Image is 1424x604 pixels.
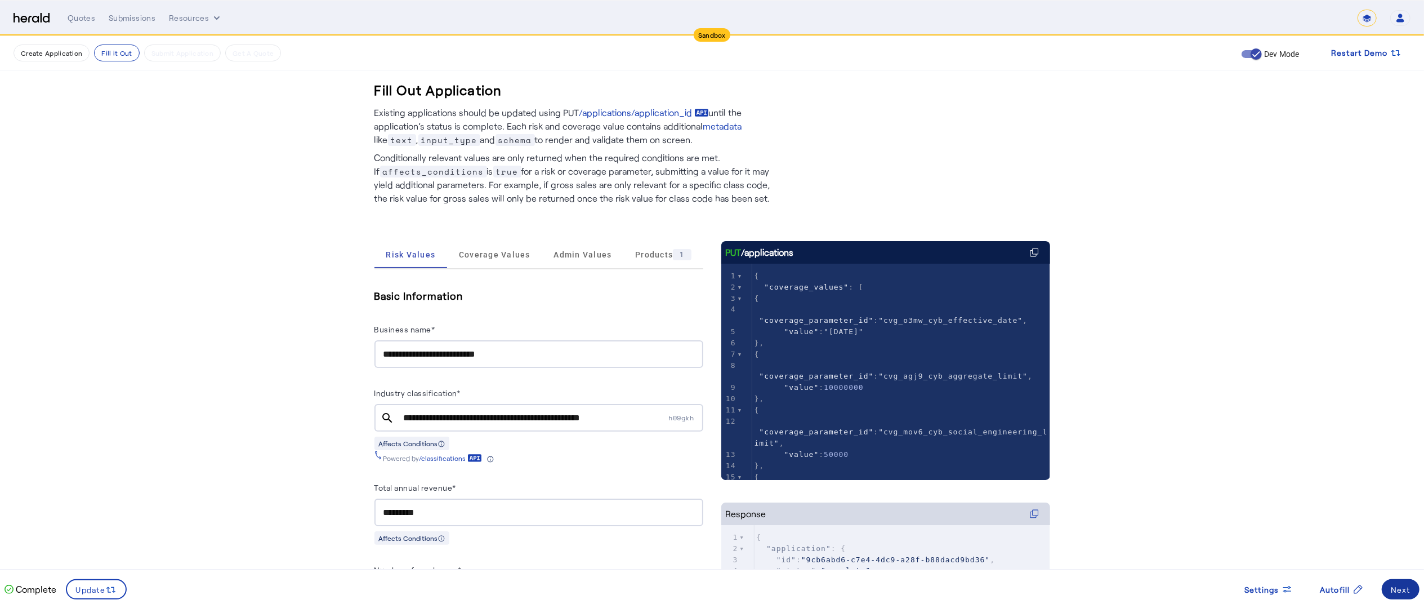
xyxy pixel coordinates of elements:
h5: Basic Information [374,287,703,304]
span: : , [757,566,876,575]
button: Get A Quote [225,45,281,61]
span: "application" [766,544,831,553]
span: { [755,406,760,414]
div: 7 [721,349,738,360]
span: Autofill [1320,584,1350,596]
span: : [ [755,283,864,291]
span: : , [755,361,1033,381]
div: 15 [721,472,738,483]
span: input_type [418,134,480,146]
button: Submit Application [144,45,221,61]
button: Create Application [14,45,90,61]
span: "value" [784,327,819,336]
div: Affects Conditions [374,437,449,450]
div: 5 [721,326,738,337]
button: Settings [1235,579,1302,599]
div: Next [1391,584,1410,596]
button: Restart Demo [1322,43,1410,63]
span: : , [755,417,1048,448]
p: Existing applications should be updated using PUT until the application’s status is complete. Eac... [374,106,780,146]
div: 12 [721,416,738,427]
button: Resources dropdown menu [169,12,222,24]
div: /applications [726,246,794,259]
span: Restart Demo [1331,46,1388,60]
p: Conditionally relevant values are only returned when the required conditions are met. If is for a... [374,146,780,205]
h3: Fill Out Application [374,81,502,99]
span: { [755,294,760,303]
span: 10000000 [824,383,864,392]
label: Business name* [374,325,435,334]
span: h09gkh [669,413,703,423]
a: metadata [703,119,742,133]
label: Dev Mode [1262,48,1300,60]
div: 6 [721,337,738,349]
span: text [388,134,416,146]
div: 9 [721,382,738,393]
div: 1 [673,249,691,260]
div: 14 [721,460,738,472]
div: 11 [721,405,738,416]
span: Admin Values [554,251,612,259]
span: "coverage_values" [764,283,849,291]
div: Response [726,507,766,521]
span: "cvg_agj9_cyb_aggregate_limit" [878,372,1028,380]
a: /applications/application_id [579,106,709,119]
label: Industry classification* [374,388,461,398]
span: : , [757,556,996,564]
div: Affects Conditions [374,531,449,545]
div: Submissions [109,12,155,24]
span: true [493,166,521,177]
span: "cvg_o3mw_cyb_effective_date" [878,316,1023,325]
div: Powered by [383,454,494,463]
div: Quotes [68,12,95,24]
span: "status" [776,566,816,575]
div: 1 [721,532,740,543]
button: Autofill [1311,579,1373,599]
button: Next [1382,579,1419,599]
span: "complete" [821,566,871,575]
div: 4 [721,565,740,576]
span: "[DATE]" [824,327,864,336]
div: 1 [721,270,738,282]
span: Coverage Values [459,251,530,259]
span: : { [757,544,846,553]
img: Herald Logo [14,13,50,24]
label: Number of employees* [374,565,462,575]
span: affects_conditions [380,166,487,177]
span: { [757,533,762,541]
div: 2 [721,543,740,554]
span: { [755,350,760,358]
span: "value" [784,383,819,392]
span: }, [755,394,765,403]
span: Update [76,584,106,596]
span: }, [755,339,765,347]
span: PUT [726,246,742,259]
span: : [755,450,849,459]
p: Complete [14,583,56,596]
span: "value" [784,450,819,459]
div: 4 [721,304,738,315]
span: "9cb6abd6-c7e4-4dc9-a28f-b88dacd9bd36" [801,556,990,564]
mat-icon: search [374,411,401,425]
span: : , [755,305,1028,325]
div: 3 [721,293,738,304]
div: 3 [721,554,740,566]
span: "cvg_mov6_cyb_social_engineering_limit" [755,428,1048,447]
span: { [755,272,760,280]
div: 13 [721,449,738,460]
label: Total annual revenue* [374,483,457,492]
span: schema [496,134,535,146]
span: "id" [776,556,796,564]
span: { [755,473,760,481]
span: Products [635,249,691,260]
div: 10 [721,393,738,405]
span: : [755,383,864,392]
span: : [755,327,864,336]
button: Fill it Out [94,45,139,61]
a: /classifications [419,454,482,463]
span: "coverage_parameter_id" [759,372,873,380]
div: 8 [721,360,738,371]
span: "coverage_parameter_id" [759,316,873,325]
div: Sandbox [694,28,730,42]
span: Risk Values [386,251,435,259]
